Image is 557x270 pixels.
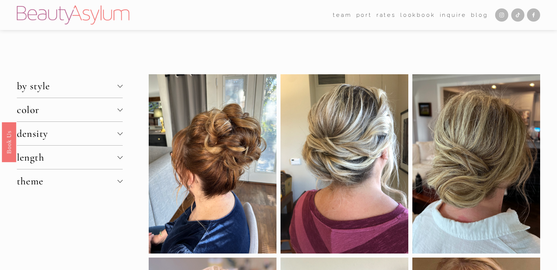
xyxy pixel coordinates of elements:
[471,10,488,20] a: Blog
[17,5,129,25] img: Beauty Asylum | Bridal Hair &amp; Makeup Charlotte &amp; Atlanta
[17,98,123,121] button: color
[333,10,352,20] span: team
[17,80,118,92] span: by style
[17,169,123,193] button: theme
[495,8,508,22] a: Instagram
[333,10,352,20] a: folder dropdown
[376,10,396,20] a: Rates
[527,8,540,22] a: Facebook
[440,10,467,20] a: Inquire
[356,10,372,20] a: port
[2,122,16,162] a: Book Us
[17,104,118,116] span: color
[511,8,524,22] a: TikTok
[17,127,118,140] span: density
[17,175,118,187] span: theme
[17,146,123,169] button: length
[17,74,123,98] button: by style
[17,122,123,145] button: density
[17,151,118,164] span: length
[400,10,435,20] a: Lookbook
